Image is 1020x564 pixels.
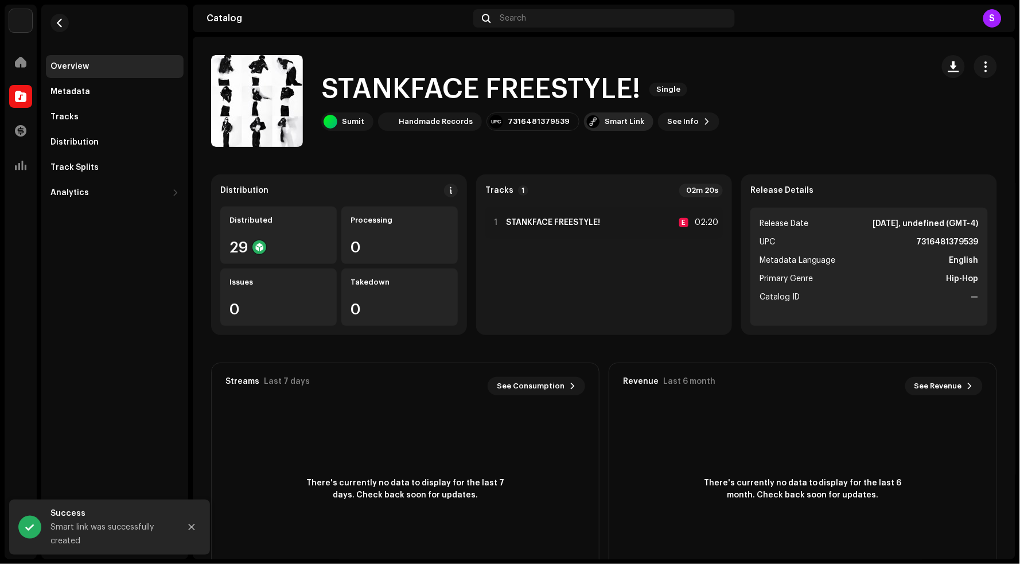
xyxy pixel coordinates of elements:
[50,112,79,122] div: Tracks
[50,62,89,71] div: Overview
[46,106,184,129] re-m-nav-item: Tracks
[488,377,585,395] button: See Consumption
[623,377,659,386] div: Revenue
[46,131,184,154] re-m-nav-item: Distribution
[983,9,1002,28] div: S
[508,117,570,126] div: 7316481379539
[667,110,699,133] span: See Info
[264,377,310,386] div: Last 7 days
[497,375,564,398] span: See Consumption
[663,377,715,386] div: Last 6 month
[905,377,983,395] button: See Revenue
[50,507,171,520] div: Success
[750,186,813,195] strong: Release Details
[399,117,473,126] div: Handmade Records
[649,83,687,96] span: Single
[914,375,962,398] span: See Revenue
[46,156,184,179] re-m-nav-item: Track Splits
[917,235,979,249] strong: 7316481379539
[50,87,90,96] div: Metadata
[229,278,328,287] div: Issues
[971,290,979,304] strong: —
[485,186,513,195] strong: Tracks
[351,278,449,287] div: Takedown
[658,112,719,131] button: See Info
[380,115,394,129] img: 557f6cf0-ca6f-41a3-af97-d37e78f685f1
[207,14,469,23] div: Catalog
[873,217,979,231] strong: [DATE], undefined (GMT-4)
[760,254,836,267] span: Metadata Language
[518,185,528,196] p-badge: 1
[50,188,89,197] div: Analytics
[700,477,906,501] span: There's currently no data to display for the last 6 month. Check back soon for updates.
[321,71,640,108] h1: STANKFACE FREESTYLE!
[679,218,688,227] div: E
[949,254,979,267] strong: English
[180,516,203,539] button: Close
[605,117,644,126] div: Smart Link
[46,55,184,78] re-m-nav-item: Overview
[760,290,800,304] span: Catalog ID
[760,272,813,286] span: Primary Genre
[46,80,184,103] re-m-nav-item: Metadata
[342,117,364,126] div: Sumit
[46,181,184,204] re-m-nav-dropdown: Analytics
[693,216,718,230] div: 02:20
[50,520,171,548] div: Smart link was successfully created
[225,377,259,386] div: Streams
[50,138,99,147] div: Distribution
[947,272,979,286] strong: Hip-Hop
[229,216,328,225] div: Distributed
[351,216,449,225] div: Processing
[500,14,527,23] span: Search
[760,217,808,231] span: Release Date
[302,477,509,501] span: There's currently no data to display for the last 7 days. Check back soon for updates.
[50,163,99,172] div: Track Splits
[506,218,600,227] strong: STANKFACE FREESTYLE!
[679,184,723,197] div: 02m 20s
[220,186,268,195] div: Distribution
[760,235,775,249] span: UPC
[9,9,32,32] img: acab2465-393a-471f-9647-fa4d43662784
